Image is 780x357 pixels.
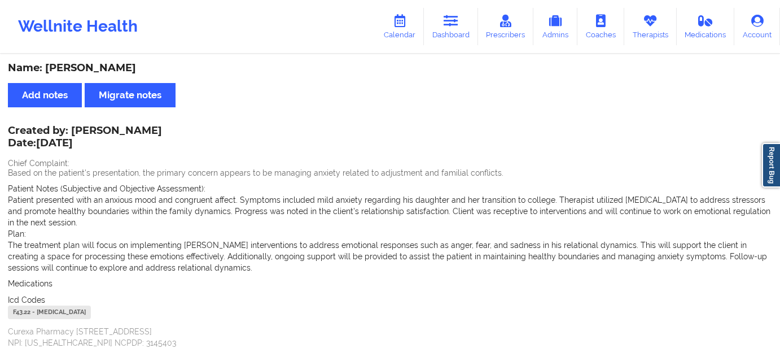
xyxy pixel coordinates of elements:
[8,295,45,304] span: Icd Codes
[8,125,162,151] div: Created by: [PERSON_NAME]
[8,229,26,238] span: Plan:
[85,83,176,107] button: Migrate notes
[8,240,772,273] p: The treatment plan will focus on implementing [PERSON_NAME] interventions to address emotional re...
[533,8,577,45] a: Admins
[8,194,772,228] p: Patient presented with an anxious mood and congruent affect. Symptoms included mild anxiety regar...
[8,159,69,168] span: Chief Complaint:
[8,184,205,193] span: Patient Notes (Subjective and Objective Assessment):
[8,167,772,178] p: Based on the patient's presentation, the primary concern appears to be managing anxiety related t...
[478,8,534,45] a: Prescribers
[8,306,91,319] div: F43.22 - [MEDICAL_DATA]
[734,8,780,45] a: Account
[375,8,424,45] a: Calendar
[8,326,772,349] p: Curexa Pharmacy [STREET_ADDRESS] NPI: [US_HEALTHCARE_NPI] NCPDP: 3145403
[624,8,677,45] a: Therapists
[8,136,162,151] p: Date: [DATE]
[8,62,772,75] div: Name: [PERSON_NAME]
[677,8,735,45] a: Medications
[762,143,780,188] a: Report Bug
[8,83,82,107] button: Add notes
[8,279,52,288] span: Medications
[577,8,624,45] a: Coaches
[424,8,478,45] a: Dashboard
